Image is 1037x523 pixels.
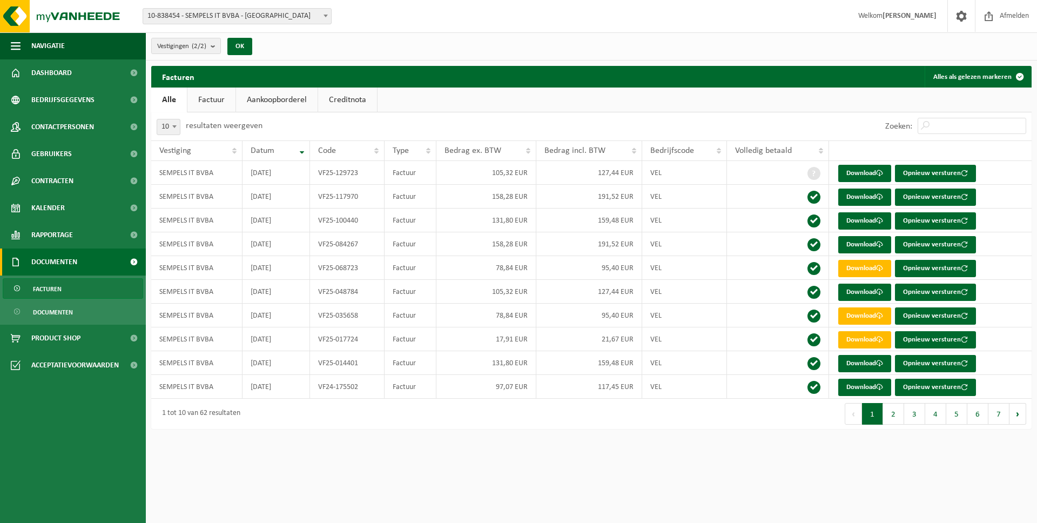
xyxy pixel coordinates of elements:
span: Facturen [33,279,62,299]
span: Bedrijfsgegevens [31,86,95,113]
td: 191,52 EUR [536,232,642,256]
a: Documenten [3,301,143,322]
a: Download [838,284,891,301]
td: VEL [642,351,728,375]
a: Download [838,212,891,230]
button: 3 [904,403,925,425]
td: [DATE] [243,351,310,375]
td: VEL [642,375,728,399]
td: 158,28 EUR [436,232,536,256]
td: VF25-117970 [310,185,385,209]
td: VF25-100440 [310,209,385,232]
td: 78,84 EUR [436,304,536,327]
button: Alles als gelezen markeren [925,66,1031,88]
span: Datum [251,146,274,155]
td: VF25-035658 [310,304,385,327]
td: VF25-084267 [310,232,385,256]
span: Bedrag incl. BTW [544,146,605,155]
td: SEMPELS IT BVBA [151,375,243,399]
a: Download [838,379,891,396]
button: 2 [883,403,904,425]
span: Volledig betaald [735,146,792,155]
td: 97,07 EUR [436,375,536,399]
a: Facturen [3,278,143,299]
td: SEMPELS IT BVBA [151,185,243,209]
span: Contactpersonen [31,113,94,140]
td: Factuur [385,304,436,327]
span: Type [393,146,409,155]
span: 10-838454 - SEMPELS IT BVBA - VLEZENBEEK [143,9,331,24]
button: Opnieuw versturen [895,260,976,277]
button: Opnieuw versturen [895,355,976,372]
td: VEL [642,327,728,351]
td: 131,80 EUR [436,209,536,232]
a: Creditnota [318,88,377,112]
td: 158,28 EUR [436,185,536,209]
a: Alle [151,88,187,112]
td: Factuur [385,351,436,375]
td: Factuur [385,185,436,209]
button: OK [227,38,252,55]
button: 1 [862,403,883,425]
a: Factuur [187,88,235,112]
button: Opnieuw versturen [895,379,976,396]
td: SEMPELS IT BVBA [151,209,243,232]
td: [DATE] [243,185,310,209]
button: 6 [967,403,988,425]
a: Download [838,331,891,348]
button: 7 [988,403,1009,425]
td: 159,48 EUR [536,351,642,375]
span: Dashboard [31,59,72,86]
td: Factuur [385,327,436,351]
td: 191,52 EUR [536,185,642,209]
span: Bedrijfscode [650,146,694,155]
td: [DATE] [243,375,310,399]
strong: [PERSON_NAME] [883,12,937,20]
a: Download [838,189,891,206]
td: [DATE] [243,304,310,327]
td: SEMPELS IT BVBA [151,232,243,256]
h2: Facturen [151,66,205,87]
td: 117,45 EUR [536,375,642,399]
td: Factuur [385,375,436,399]
td: Factuur [385,232,436,256]
span: Code [318,146,336,155]
span: Kalender [31,195,65,222]
button: Opnieuw versturen [895,189,976,206]
span: Navigatie [31,32,65,59]
label: Zoeken: [885,122,912,131]
button: Previous [845,403,862,425]
td: VEL [642,209,728,232]
button: Opnieuw versturen [895,236,976,253]
button: Opnieuw versturen [895,212,976,230]
td: VEL [642,161,728,185]
td: VF25-014401 [310,351,385,375]
td: [DATE] [243,256,310,280]
td: 127,44 EUR [536,161,642,185]
td: Factuur [385,161,436,185]
td: 105,32 EUR [436,280,536,304]
span: Contracten [31,167,73,195]
td: Factuur [385,280,436,304]
a: Aankoopborderel [236,88,318,112]
span: Rapportage [31,222,73,249]
td: VEL [642,185,728,209]
td: [DATE] [243,280,310,304]
label: resultaten weergeven [186,122,262,130]
span: Bedrag ex. BTW [445,146,501,155]
td: VEL [642,304,728,327]
td: [DATE] [243,209,310,232]
td: VF25-048784 [310,280,385,304]
td: 21,67 EUR [536,327,642,351]
span: 10 [157,119,180,135]
td: 105,32 EUR [436,161,536,185]
td: VEL [642,232,728,256]
a: Download [838,165,891,182]
a: Download [838,307,891,325]
td: [DATE] [243,161,310,185]
td: SEMPELS IT BVBA [151,327,243,351]
td: 95,40 EUR [536,256,642,280]
count: (2/2) [192,43,206,50]
button: Vestigingen(2/2) [151,38,221,54]
td: VEL [642,280,728,304]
